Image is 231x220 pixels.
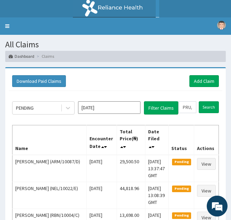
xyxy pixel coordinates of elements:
[12,75,66,87] button: Download Paid Claims
[199,101,219,113] input: Search
[145,182,169,209] td: [DATE] 13:08:39 GMT
[194,125,219,155] th: Actions
[197,185,216,197] a: View
[172,159,191,165] span: Pending
[87,125,117,155] th: Encounter Date
[172,212,191,219] span: Pending
[145,155,169,182] td: [DATE] 13:37:47 GMT
[197,158,216,170] a: View
[12,155,87,182] td: [PERSON_NAME] (ARM/10087/D)
[9,53,34,59] a: Dashboard
[117,155,145,182] td: 29,500.50
[87,182,117,209] td: [DATE]
[189,75,219,87] a: Add Claim
[178,101,196,113] input: Search by HMO ID
[35,53,54,59] li: Claims
[87,155,117,182] td: [DATE]
[217,21,226,30] img: User Image
[117,182,145,209] td: 44,818.96
[117,125,145,155] th: Total Price(₦)
[78,101,140,114] input: Select Month and Year
[145,125,169,155] th: Date Filed
[5,40,226,49] h1: All Claims
[12,182,87,209] td: [PERSON_NAME] (NEL/10022/E)
[172,186,191,192] span: Pending
[144,101,178,115] button: Filter Claims
[16,104,34,111] div: PENDING
[12,125,87,155] th: Name
[169,125,194,155] th: Status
